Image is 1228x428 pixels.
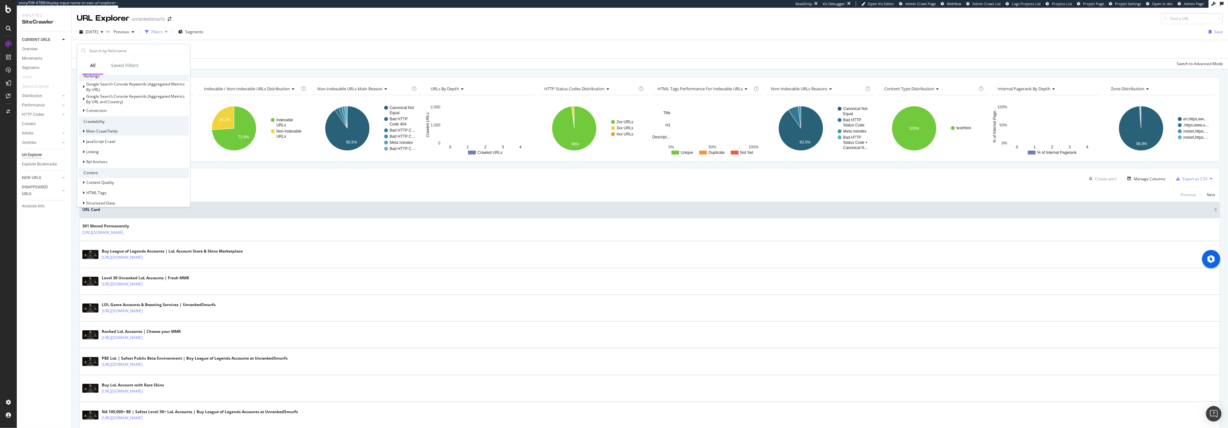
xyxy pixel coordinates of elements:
[1115,1,1141,6] span: Project Settings
[142,27,170,37] button: Filters
[449,145,451,149] text: 0
[1182,176,1207,182] div: Export as CSV
[795,1,813,6] div: ReadOnly:
[425,100,535,156] svg: A chart.
[102,275,189,281] div: Level 30 Unranked LoL Accounts | Fresh MMR
[861,1,894,6] a: Open Viz Editor
[765,100,875,156] div: A chart.
[276,118,293,122] text: Indexable
[538,100,648,156] svg: A chart.
[198,100,308,156] div: A chart.
[22,139,36,146] div: Outlinks
[22,83,49,90] div: Search Engines
[1037,150,1077,155] text: % of Internal Pagerank
[86,108,107,113] span: Conversion
[947,1,961,6] span: Webflow
[22,102,60,109] a: Performance
[22,130,60,137] a: Inlinks
[1134,176,1165,182] div: Manage Columns
[1178,1,1204,6] a: Admin Page
[22,46,67,53] a: Overview
[78,168,189,178] div: Content
[151,29,162,35] div: Filters
[111,62,138,69] div: Saved Filters
[276,129,302,134] text: Non-Indexable
[22,102,45,109] div: Performance
[1006,1,1041,6] a: Logs Projects List
[22,36,50,43] div: CURRENT URLS
[1052,1,1072,6] span: Projects List
[652,135,670,139] text: Descript…
[658,86,743,92] span: HTML Tags Performance for Indexable URLs
[22,121,36,127] div: Content
[22,203,67,210] a: Analysis Info
[22,55,42,62] div: Movements
[82,304,98,313] img: main image
[1136,142,1147,146] text: 98.8%
[102,388,143,394] a: [URL][DOMAIN_NAME]
[431,105,440,109] text: 2,000
[22,111,60,118] a: HTTP Codes
[22,121,67,127] a: Content
[390,146,415,151] text: Bad HTTP C…
[78,116,189,126] div: Crawlability
[843,112,853,116] text: Equal
[77,13,129,24] div: URL Explorer
[543,84,637,94] h4: HTTP Status Codes Distribution
[1161,13,1223,24] input: Find a URL
[22,139,60,146] a: Outlinks
[663,111,671,115] text: Title
[102,361,143,368] a: [URL][DOMAIN_NAME]
[311,100,421,156] svg: A chart.
[102,281,143,287] a: [URL][DOMAIN_NAME]
[22,130,33,137] div: Inlinks
[22,36,60,43] a: CURRENT URLS
[276,123,286,127] text: URLs
[22,83,55,90] a: Search Engines
[899,1,936,6] a: Admin Crawl Page
[484,145,486,149] text: 2
[82,250,98,259] img: main image
[346,140,357,144] text: 90.5%
[1033,145,1036,149] text: 1
[102,382,171,388] div: Buy LoL Account with Rare Skins
[390,111,400,115] text: Equal
[22,74,38,81] a: Visits
[651,100,762,156] div: A chart.
[82,229,123,236] a: [URL][DOMAIN_NAME]
[86,128,118,134] span: Main Crawl Fields
[1183,117,1208,121] text: en,https,ww…
[1181,191,1196,198] button: Previous
[878,100,988,156] div: A chart.
[1083,1,1104,6] span: Project Page
[843,129,866,134] text: Meta noindex
[78,71,189,81] div: Rankings
[992,107,997,143] text: % of Internal Page…
[185,29,203,35] span: Segments
[176,27,206,37] button: Segments
[669,145,674,149] text: 0%
[276,134,286,139] text: URLs
[102,302,216,308] div: LOL Game Accounts & Boosting Services | UnrankedSmurfs
[957,126,971,130] text: text/html
[1125,175,1165,183] button: Manage Columns
[86,81,185,92] span: Google Search Console Keywords (Aggregated Metrics By URL)
[204,86,290,92] span: Indexable / Non-Indexable URLs distribution
[1105,100,1215,156] div: A chart.
[1152,1,1173,6] span: Open in dev
[1146,1,1173,6] a: Open in dev
[317,86,383,92] span: Non-Indexable URLs Main Reason
[941,1,961,6] a: Webflow
[430,84,529,94] h4: URLs by Depth
[86,180,114,185] span: Content Quality
[82,357,98,366] img: main image
[425,113,430,137] text: Crawled URLs
[1111,86,1145,92] span: Zone Distribution
[966,1,1001,6] a: Admin Crawl List
[709,145,716,149] text: 50%
[86,149,99,154] span: Linking
[86,190,107,196] span: HTML Tags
